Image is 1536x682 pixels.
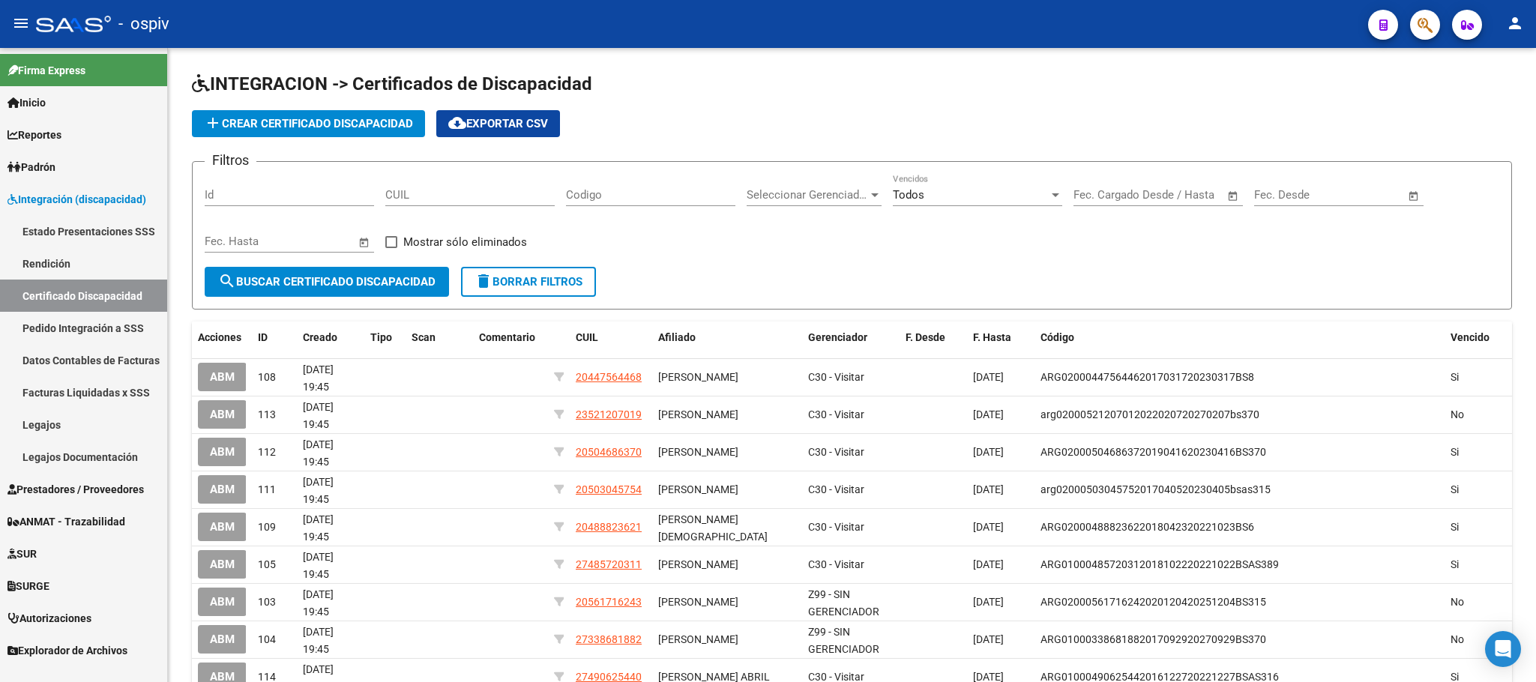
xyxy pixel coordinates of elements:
[303,588,334,618] span: [DATE] 19:45
[258,558,276,570] span: 105
[198,475,247,503] button: ABM
[576,558,642,570] span: 27485720311
[658,596,738,608] span: [PERSON_NAME]
[973,483,1004,495] span: [DATE]
[1445,322,1512,354] datatable-header-cell: Vencido
[279,235,352,248] input: Fecha fin
[198,400,247,428] button: ABM
[1451,483,1459,495] span: Si
[973,408,1004,420] span: [DATE]
[973,331,1011,343] span: F. Hasta
[204,117,413,130] span: Crear Certificado Discapacidad
[204,114,222,132] mat-icon: add
[1040,483,1271,495] span: arg02000503045752017040520230405bsas315
[1040,371,1254,383] span: ARG02000447564462017031720230317BS8
[973,633,1004,645] span: [DATE]
[473,322,548,354] datatable-header-cell: Comentario
[303,438,334,468] span: [DATE] 19:45
[258,521,276,533] span: 109
[1040,521,1254,533] span: ARG02000488823622018042320221023BS6
[436,110,560,137] button: Exportar CSV
[1254,188,1315,202] input: Fecha inicio
[258,633,276,645] span: 104
[303,401,334,430] span: [DATE] 19:45
[652,322,802,354] datatable-header-cell: Afiliado
[808,446,864,458] span: C30 - Visitar
[192,73,592,94] span: INTEGRACION -> Certificados de Discapacidad
[218,275,436,289] span: Buscar Certificado Discapacidad
[1451,558,1459,570] span: Si
[576,446,642,458] span: 20504686370
[7,481,144,498] span: Prestadores / Proveedores
[808,558,864,570] span: C30 - Visitar
[570,322,652,354] datatable-header-cell: CUIL
[303,476,334,505] span: [DATE] 19:45
[658,408,738,420] span: [PERSON_NAME]
[205,267,449,297] button: Buscar Certificado Discapacidad
[258,408,276,420] span: 113
[658,483,738,495] span: [PERSON_NAME]
[906,331,945,343] span: F. Desde
[1451,446,1459,458] span: Si
[7,513,125,530] span: ANMAT - Trazabilidad
[658,513,768,543] span: [PERSON_NAME][DEMOGRAPHIC_DATA]
[7,62,85,79] span: Firma Express
[7,578,49,594] span: SURGE
[1073,188,1134,202] input: Fecha inicio
[658,331,696,343] span: Afiliado
[658,633,738,645] span: [PERSON_NAME]
[210,408,235,422] span: ABM
[1040,596,1266,608] span: ARG02000561716242020120420251204BS315
[7,159,55,175] span: Padrón
[198,438,247,465] button: ABM
[192,110,425,137] button: Crear Certificado Discapacidad
[808,331,867,343] span: Gerenciador
[7,546,37,562] span: SUR
[7,191,146,208] span: Integración (discapacidad)
[658,371,738,383] span: [PERSON_NAME]
[747,188,868,202] span: Seleccionar Gerenciador
[210,596,235,609] span: ABM
[252,322,297,354] datatable-header-cell: ID
[576,633,642,645] span: 27338681882
[808,588,879,618] span: Z99 - SIN GERENCIADOR
[808,371,864,383] span: C30 - Visitar
[802,322,900,354] datatable-header-cell: Gerenciador
[576,331,598,343] span: CUIL
[973,371,1004,383] span: [DATE]
[118,7,169,40] span: - ospiv
[893,188,924,202] span: Todos
[658,446,738,458] span: [PERSON_NAME]
[1451,371,1459,383] span: Si
[303,363,334,393] span: [DATE] 19:45
[7,610,91,627] span: Autorizaciones
[356,234,373,251] button: Open calendar
[12,14,30,32] mat-icon: menu
[1040,446,1266,458] span: ARG02000504686372019041620230416BS370
[303,626,334,655] span: [DATE] 19:45
[479,331,535,343] span: Comentario
[198,331,241,343] span: Acciones
[973,521,1004,533] span: [DATE]
[192,322,252,354] datatable-header-cell: Acciones
[403,233,527,251] span: Mostrar sólo eliminados
[808,483,864,495] span: C30 - Visitar
[808,521,864,533] span: C30 - Visitar
[7,642,127,659] span: Explorador de Archivos
[973,558,1004,570] span: [DATE]
[973,446,1004,458] span: [DATE]
[7,94,46,111] span: Inicio
[198,625,247,653] button: ABM
[210,446,235,459] span: ABM
[1040,331,1074,343] span: Código
[1485,631,1521,667] div: Open Intercom Messenger
[1040,558,1279,570] span: ARG01000485720312018102220221022BSAS389
[7,127,61,143] span: Reportes
[412,331,436,343] span: Scan
[364,322,406,354] datatable-header-cell: Tipo
[210,371,235,384] span: ABM
[658,558,738,570] span: [PERSON_NAME]
[1451,408,1464,420] span: No
[218,272,236,290] mat-icon: search
[258,483,276,495] span: 111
